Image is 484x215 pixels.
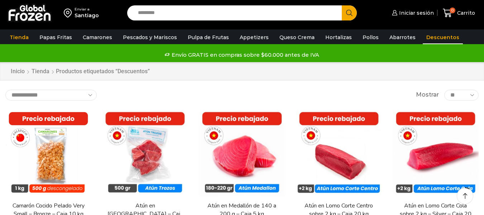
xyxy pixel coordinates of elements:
[119,31,181,44] a: Pescados y Mariscos
[75,7,99,12] div: Enviar a
[64,7,75,19] img: address-field-icon.svg
[36,31,76,44] a: Papas Fritas
[276,31,318,44] a: Queso Crema
[10,67,25,76] a: Inicio
[236,31,272,44] a: Appetizers
[386,31,419,44] a: Abarrotes
[455,9,475,17] span: Carrito
[423,31,463,44] a: Descuentos
[75,12,99,19] div: Santiago
[6,31,32,44] a: Tienda
[390,6,434,20] a: Iniciar sesión
[56,68,150,75] h1: Productos etiquetados “Descuentos”
[31,67,50,76] a: Tienda
[184,31,233,44] a: Pulpa de Frutas
[441,5,477,22] a: 0 Carrito
[322,31,355,44] a: Hortalizas
[416,91,439,99] span: Mostrar
[5,90,97,101] select: Pedido de la tienda
[342,5,357,20] button: Search button
[359,31,382,44] a: Pollos
[397,9,434,17] span: Iniciar sesión
[10,67,150,76] nav: Breadcrumb
[79,31,116,44] a: Camarones
[450,8,455,13] span: 0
